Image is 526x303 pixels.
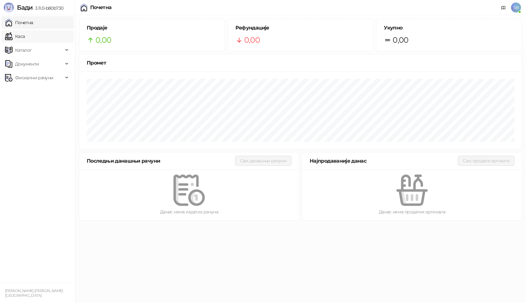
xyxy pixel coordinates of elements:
[4,3,14,13] img: Logo
[5,30,25,43] a: Каса
[511,3,521,13] span: SB
[15,58,39,70] span: Документи
[235,156,291,166] button: Сви данашњи рачуни
[87,59,514,67] div: Промет
[15,44,32,56] span: Каталог
[87,157,235,165] div: Последњи данашњи рачуни
[17,4,33,11] span: Бади
[89,208,289,215] div: Данас нема издатих рачуна
[5,16,33,29] a: Почетна
[235,24,366,32] h5: Рефундације
[15,71,53,84] span: Фискални рачуни
[310,157,458,165] div: Најпродаваније данас
[33,5,63,11] span: 3.11.0-b80b730
[498,3,508,13] a: Документација
[312,208,512,215] div: Данас нема продатих артикала
[5,289,63,298] small: [PERSON_NAME] [PERSON_NAME] [GEOGRAPHIC_DATA]
[393,34,408,46] span: 0,00
[95,34,111,46] span: 0,00
[458,156,514,166] button: Сви продати артикли
[244,34,260,46] span: 0,00
[90,5,112,10] div: Почетна
[384,24,514,32] h5: Укупно
[87,24,217,32] h5: Продаје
